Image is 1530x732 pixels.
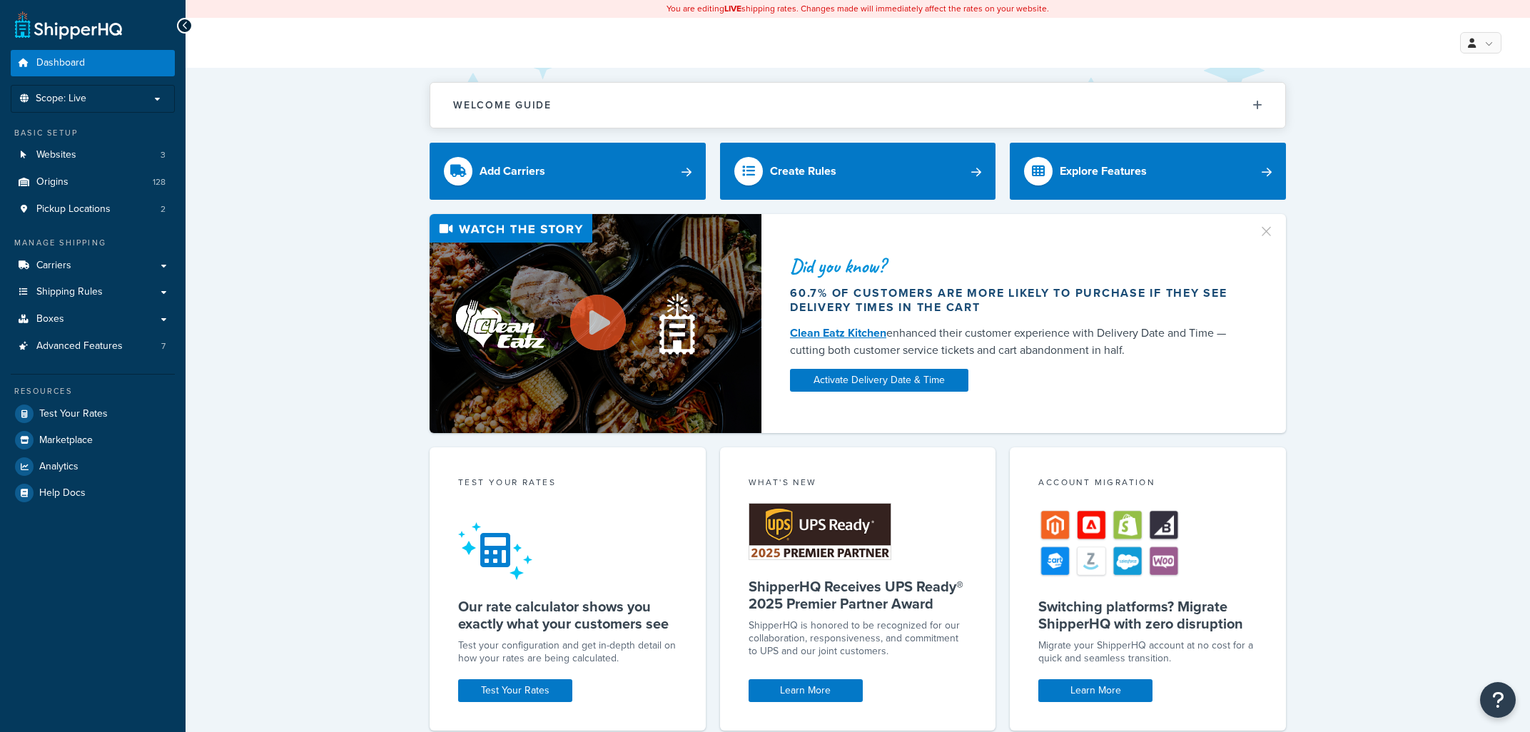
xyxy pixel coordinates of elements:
div: Did you know? [790,256,1241,276]
div: 60.7% of customers are more likely to purchase if they see delivery times in the cart [790,286,1241,315]
li: Websites [11,142,175,168]
li: Pickup Locations [11,196,175,223]
a: Add Carriers [430,143,706,200]
h5: ShipperHQ Receives UPS Ready® 2025 Premier Partner Award [749,578,968,612]
a: Activate Delivery Date & Time [790,369,968,392]
h2: Welcome Guide [453,100,552,111]
div: Account Migration [1038,476,1257,492]
span: 7 [161,340,166,352]
span: 2 [161,203,166,215]
a: Create Rules [720,143,996,200]
b: LIVE [724,2,741,15]
a: Clean Eatz Kitchen [790,325,886,341]
span: Shipping Rules [36,286,103,298]
li: Advanced Features [11,333,175,360]
span: Scope: Live [36,93,86,105]
a: Test Your Rates [11,401,175,427]
span: Boxes [36,313,64,325]
span: Marketplace [39,434,93,447]
div: Manage Shipping [11,237,175,249]
div: Migrate your ShipperHQ account at no cost for a quick and seamless transition. [1038,639,1257,665]
a: Help Docs [11,480,175,506]
div: enhanced their customer experience with Delivery Date and Time — cutting both customer service ti... [790,325,1241,359]
div: Create Rules [770,161,836,181]
a: Learn More [749,679,863,702]
a: Explore Features [1010,143,1286,200]
span: Help Docs [39,487,86,499]
li: Origins [11,169,175,195]
span: 3 [161,149,166,161]
button: Welcome Guide [430,83,1285,128]
div: Explore Features [1060,161,1147,181]
div: Test your configuration and get in-depth detail on how your rates are being calculated. [458,639,677,665]
a: Analytics [11,454,175,479]
a: Shipping Rules [11,279,175,305]
div: What's New [749,476,968,492]
a: Origins128 [11,169,175,195]
a: Marketplace [11,427,175,453]
span: Pickup Locations [36,203,111,215]
a: Pickup Locations2 [11,196,175,223]
span: Dashboard [36,57,85,69]
a: Websites3 [11,142,175,168]
a: Test Your Rates [458,679,572,702]
a: Boxes [11,306,175,332]
div: Test your rates [458,476,677,492]
a: Carriers [11,253,175,279]
span: 128 [153,176,166,188]
span: Analytics [39,461,78,473]
a: Advanced Features7 [11,333,175,360]
span: Carriers [36,260,71,272]
button: Open Resource Center [1480,682,1516,718]
img: Video thumbnail [430,214,761,433]
a: Dashboard [11,50,175,76]
div: Add Carriers [480,161,545,181]
div: Resources [11,385,175,397]
h5: Our rate calculator shows you exactly what your customers see [458,598,677,632]
div: Basic Setup [11,127,175,139]
a: Learn More [1038,679,1152,702]
span: Advanced Features [36,340,123,352]
span: Websites [36,149,76,161]
p: ShipperHQ is honored to be recognized for our collaboration, responsiveness, and commitment to UP... [749,619,968,658]
span: Test Your Rates [39,408,108,420]
h5: Switching platforms? Migrate ShipperHQ with zero disruption [1038,598,1257,632]
span: Origins [36,176,69,188]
